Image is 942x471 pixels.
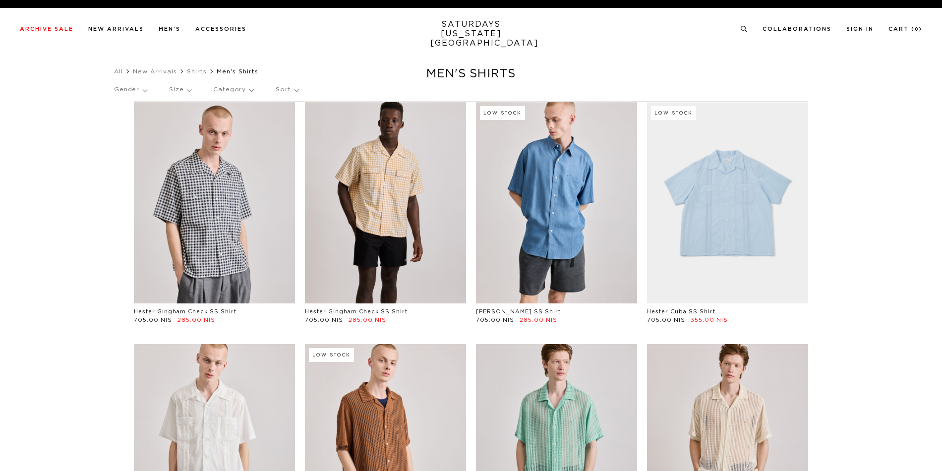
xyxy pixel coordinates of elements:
[169,78,191,101] p: Size
[305,317,343,323] span: 705.00 NIS
[134,309,236,314] a: Hester Gingham Check SS Shirt
[480,106,525,120] div: Low Stock
[691,317,728,323] span: 355.00 NIS
[349,317,386,323] span: 285.00 NIS
[476,317,514,323] span: 705.00 NIS
[430,20,512,48] a: SATURDAYS[US_STATE][GEOGRAPHIC_DATA]
[213,78,253,101] p: Category
[195,26,246,32] a: Accessories
[133,68,177,74] a: New Arrivals
[763,26,831,32] a: Collaborations
[114,78,147,101] p: Gender
[217,68,258,74] span: Men's Shirts
[159,26,180,32] a: Men's
[309,348,354,362] div: Low Stock
[520,317,557,323] span: 285.00 NIS
[88,26,144,32] a: New Arrivals
[20,26,73,32] a: Archive Sale
[305,309,408,314] a: Hester Gingham Check SS Shirt
[177,317,215,323] span: 285.00 NIS
[114,68,123,74] a: All
[651,106,696,120] div: Low Stock
[187,68,207,74] a: Shirts
[915,27,919,32] small: 0
[888,26,922,32] a: Cart (0)
[476,309,561,314] a: [PERSON_NAME] SS Shirt
[647,317,685,323] span: 705.00 NIS
[846,26,874,32] a: Sign In
[276,78,298,101] p: Sort
[647,309,715,314] a: Hester Cuba SS Shirt
[134,317,172,323] span: 705.00 NIS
